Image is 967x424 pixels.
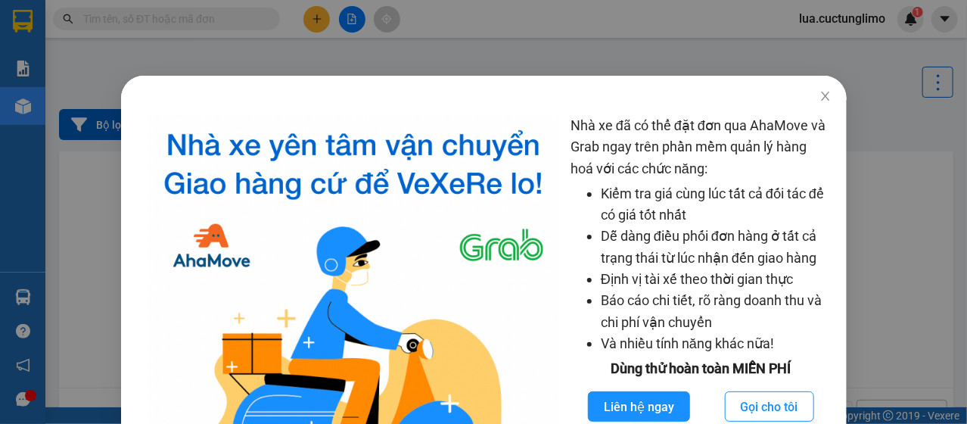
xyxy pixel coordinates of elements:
[724,391,813,422] button: Gọi cho tôi
[819,90,831,102] span: close
[804,76,846,118] button: Close
[740,397,798,416] span: Gọi cho tôi
[601,269,831,290] li: Định vị tài xế theo thời gian thực
[601,183,831,226] li: Kiểm tra giá cùng lúc tất cả đối tác để có giá tốt nhất
[601,333,831,354] li: Và nhiều tính năng khác nữa!
[571,358,831,379] div: Dùng thử hoàn toàn MIỄN PHÍ
[601,290,831,333] li: Báo cáo chi tiết, rõ ràng doanh thu và chi phí vận chuyển
[601,226,831,269] li: Dễ dàng điều phối đơn hàng ở tất cả trạng thái từ lúc nhận đến giao hàng
[588,391,690,422] button: Liên hệ ngay
[604,397,674,416] span: Liên hệ ngay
